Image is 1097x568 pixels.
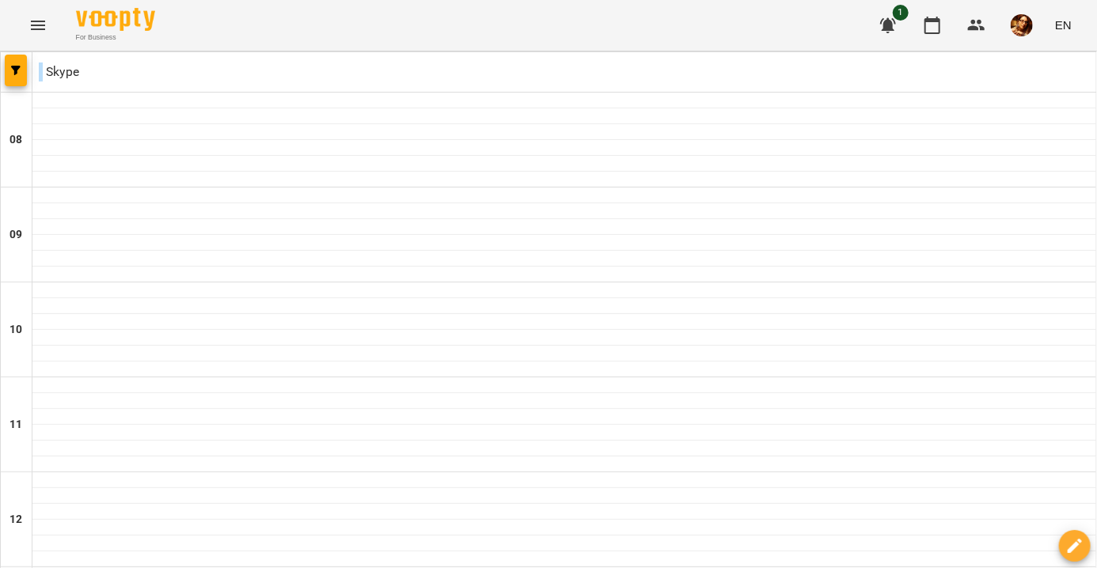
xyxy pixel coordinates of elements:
img: 9dd00ee60830ec0099eaf902456f2b61.png [1011,14,1033,36]
h6: 09 [9,226,22,244]
p: Skype [39,62,79,81]
img: Voopty Logo [76,8,155,31]
button: Menu [19,6,57,44]
h6: 11 [9,416,22,434]
button: EN [1049,10,1078,40]
h6: 10 [9,321,22,339]
span: 1 [893,5,909,21]
h6: 12 [9,511,22,528]
span: EN [1055,17,1072,33]
h6: 08 [9,131,22,149]
span: For Business [76,32,155,43]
